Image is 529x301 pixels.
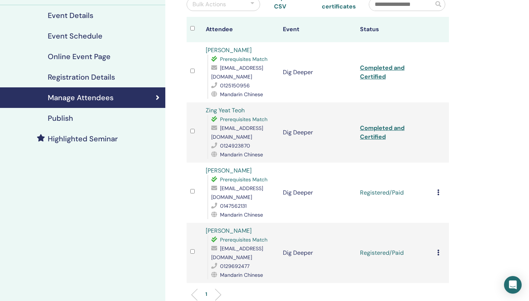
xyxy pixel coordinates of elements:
div: Open Intercom Messenger [504,276,522,294]
span: 0147562131 [220,203,246,209]
span: Prerequisites Match [220,176,267,183]
h4: Event Schedule [48,32,102,40]
span: Mandarin Chinese [220,151,263,158]
h4: Highlighted Seminar [48,134,118,143]
th: Attendee [202,17,279,42]
th: Status [356,17,433,42]
span: Mandarin Chinese [220,91,263,98]
td: Dig Deeper [279,42,356,102]
span: [EMAIL_ADDRESS][DOMAIN_NAME] [211,245,263,261]
td: Dig Deeper [279,223,356,283]
h4: Manage Attendees [48,93,114,102]
span: Mandarin Chinese [220,272,263,278]
a: Zing Yeat Teoh [206,106,245,114]
a: [PERSON_NAME] [206,46,252,54]
h4: Registration Details [48,73,115,81]
a: [PERSON_NAME] [206,167,252,174]
th: Event [279,17,356,42]
span: 0124923870 [220,142,250,149]
span: [EMAIL_ADDRESS][DOMAIN_NAME] [211,185,263,200]
h4: Online Event Page [48,52,111,61]
span: Prerequisites Match [220,116,267,123]
td: Dig Deeper [279,163,356,223]
h4: Event Details [48,11,93,20]
p: 1 [205,290,207,298]
span: 0125150956 [220,82,250,89]
span: 0129692477 [220,263,249,269]
span: Prerequisites Match [220,56,267,62]
span: [EMAIL_ADDRESS][DOMAIN_NAME] [211,125,263,140]
a: Completed and Certified [360,124,404,141]
a: [PERSON_NAME] [206,227,252,235]
span: Mandarin Chinese [220,211,263,218]
span: Prerequisites Match [220,236,267,243]
h4: Publish [48,114,73,123]
td: Dig Deeper [279,102,356,163]
span: [EMAIL_ADDRESS][DOMAIN_NAME] [211,65,263,80]
a: Completed and Certified [360,64,404,80]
